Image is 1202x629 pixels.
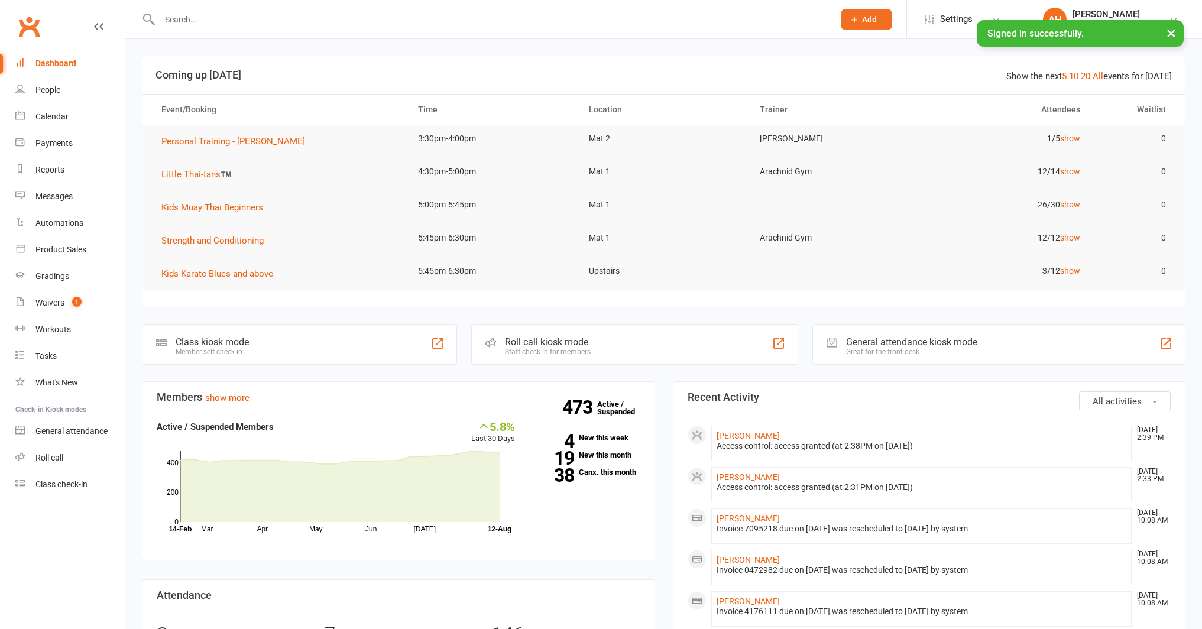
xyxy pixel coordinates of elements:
[14,12,44,41] a: Clubworx
[161,167,240,181] button: Little Thai-tans™️
[533,468,640,476] a: 38Canx. this month
[717,565,1127,575] div: Invoice 0472982 due on [DATE] was rescheduled to [DATE] by system
[920,224,1091,252] td: 12/12
[846,348,977,356] div: Great for the front desk
[578,125,749,153] td: Mat 2
[1060,200,1080,209] a: show
[717,441,1127,451] div: Access control: access granted (at 2:38PM on [DATE])
[717,431,780,440] a: [PERSON_NAME]
[1131,592,1170,607] time: [DATE] 10:08 AM
[533,466,574,484] strong: 38
[35,453,63,462] div: Roll call
[161,235,264,246] span: Strength and Conditioning
[35,85,60,95] div: People
[597,391,649,424] a: 473Active / Suspended
[578,224,749,252] td: Mat 1
[1081,71,1090,82] a: 20
[15,316,125,343] a: Workouts
[471,420,515,445] div: Last 30 Days
[1093,71,1103,82] a: All
[1091,224,1177,252] td: 0
[1091,158,1177,186] td: 0
[35,112,69,121] div: Calendar
[156,11,827,28] input: Search...
[505,348,591,356] div: Staff check-in for members
[15,183,125,210] a: Messages
[920,95,1091,125] th: Attendees
[407,224,578,252] td: 5:45pm-6:30pm
[920,191,1091,219] td: 26/30
[161,268,273,279] span: Kids Karate Blues and above
[717,555,780,565] a: [PERSON_NAME]
[1091,191,1177,219] td: 0
[1069,71,1078,82] a: 10
[151,95,407,125] th: Event/Booking
[176,336,249,348] div: Class kiosk mode
[35,351,57,361] div: Tasks
[35,298,64,307] div: Waivers
[35,378,78,387] div: What's New
[161,136,305,147] span: Personal Training - [PERSON_NAME]
[205,393,250,403] a: show more
[749,224,920,252] td: Arachnid Gym
[1161,20,1182,46] button: ×
[846,336,977,348] div: General attendance kiosk mode
[1073,9,1140,20] div: [PERSON_NAME]
[157,589,640,601] h3: Attendance
[35,245,86,254] div: Product Sales
[157,422,274,432] strong: Active / Suspended Members
[1043,8,1067,31] div: AH
[749,95,920,125] th: Trainer
[717,514,780,523] a: [PERSON_NAME]
[15,369,125,396] a: What's New
[35,479,88,489] div: Class check-in
[533,434,640,442] a: 4New this week
[717,607,1127,617] div: Invoice 4176111 due on [DATE] was rescheduled to [DATE] by system
[35,426,108,436] div: General attendance
[1091,95,1177,125] th: Waitlist
[1060,167,1080,176] a: show
[407,191,578,219] td: 5:00pm-5:45pm
[35,325,71,334] div: Workouts
[533,449,574,467] strong: 19
[717,472,780,482] a: [PERSON_NAME]
[841,9,892,30] button: Add
[717,596,780,606] a: [PERSON_NAME]
[920,125,1091,153] td: 1/5
[578,95,749,125] th: Location
[161,200,271,215] button: Kids Muay Thai Beginners
[35,192,73,201] div: Messages
[1131,509,1170,524] time: [DATE] 10:08 AM
[940,6,973,33] span: Settings
[161,234,272,248] button: Strength and Conditioning
[15,471,125,498] a: Class kiosk mode
[407,95,578,125] th: Time
[717,482,1127,492] div: Access control: access granted (at 2:31PM on [DATE])
[407,125,578,153] td: 3:30pm-4:00pm
[15,418,125,445] a: General attendance kiosk mode
[1060,134,1080,143] a: show
[161,134,313,148] button: Personal Training - [PERSON_NAME]
[1091,257,1177,285] td: 0
[688,391,1171,403] h3: Recent Activity
[15,77,125,103] a: People
[1131,468,1170,483] time: [DATE] 2:33 PM
[15,130,125,157] a: Payments
[35,59,76,68] div: Dashboard
[578,158,749,186] td: Mat 1
[1093,396,1142,407] span: All activities
[407,158,578,186] td: 4:30pm-5:00pm
[533,432,574,450] strong: 4
[15,50,125,77] a: Dashboard
[505,336,591,348] div: Roll call kiosk mode
[1073,20,1140,30] div: Arachnid Gym
[578,257,749,285] td: Upstairs
[1062,71,1067,82] a: 5
[1131,550,1170,566] time: [DATE] 10:08 AM
[35,218,83,228] div: Automations
[35,271,69,281] div: Gradings
[1060,266,1080,275] a: show
[15,263,125,290] a: Gradings
[15,157,125,183] a: Reports
[578,191,749,219] td: Mat 1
